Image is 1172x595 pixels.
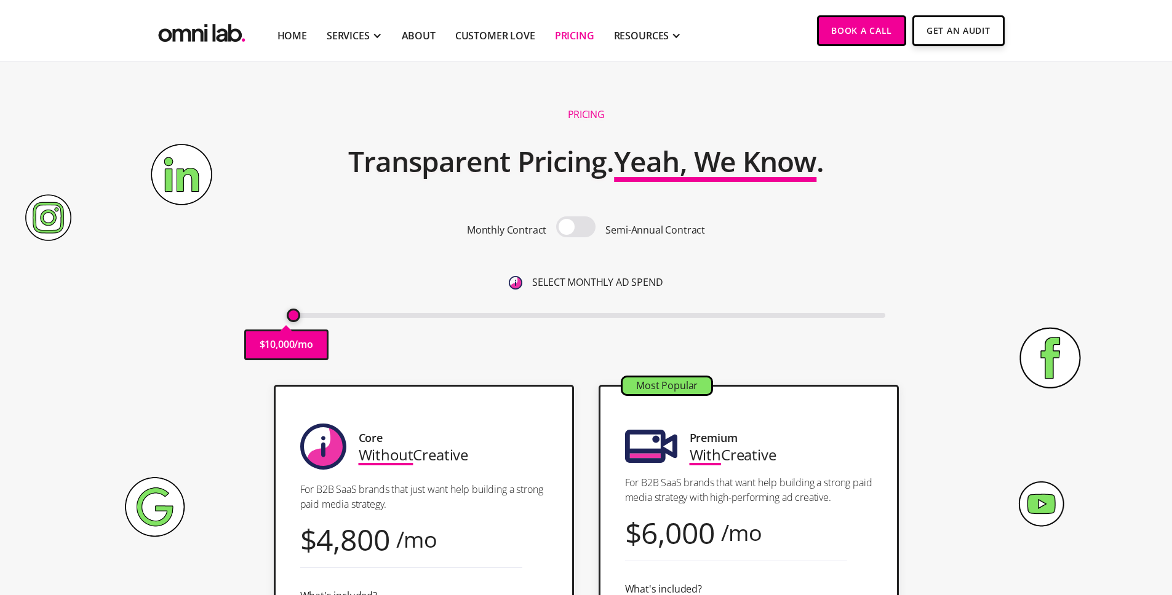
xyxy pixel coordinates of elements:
[509,276,522,290] img: 6410812402e99d19b372aa32_omni-nav-info.svg
[614,142,816,180] span: Yeah, We Know
[327,28,370,43] div: SERVICES
[260,336,265,353] p: $
[614,28,669,43] div: RESOURCES
[402,28,436,43] a: About
[265,336,294,353] p: 10,000
[555,28,594,43] a: Pricing
[721,524,763,541] div: /mo
[625,475,872,505] p: For B2B SaaS brands that want help building a strong paid media strategy with high-performing ad ...
[623,377,711,394] div: Most Popular
[641,524,714,541] div: 6,000
[359,430,383,446] div: Core
[300,482,548,511] p: For B2B SaaS brands that just want help building a strong paid media strategy.
[690,444,721,465] span: With
[951,452,1172,595] iframe: Chat Widget
[359,444,413,465] span: Without
[156,15,248,45] a: home
[912,15,1004,46] a: Get An Audit
[532,274,663,291] p: SELECT MONTHLY AD SPEND
[359,446,469,463] div: Creative
[300,531,317,548] div: $
[568,108,605,121] h1: Pricing
[467,222,546,238] p: Monthly Contract
[277,28,307,43] a: Home
[348,137,824,186] h2: Transparent Pricing. .
[455,28,535,43] a: Customer Love
[316,531,389,548] div: 4,800
[156,15,248,45] img: Omni Lab: B2B SaaS Demand Generation Agency
[625,524,642,541] div: $
[690,446,776,463] div: Creative
[690,430,738,446] div: Premium
[396,531,438,548] div: /mo
[605,222,705,238] p: Semi-Annual Contract
[817,15,906,46] a: Book a Call
[294,336,313,353] p: /mo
